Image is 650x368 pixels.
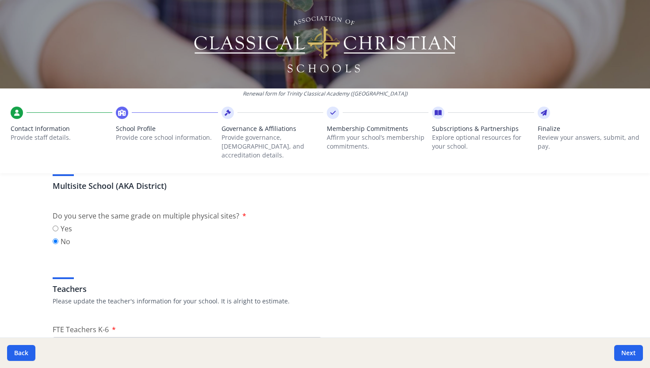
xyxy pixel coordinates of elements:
span: Contact Information [11,124,112,133]
label: No [53,236,72,247]
p: Provide governance, [DEMOGRAPHIC_DATA], and accreditation details. [222,133,323,160]
p: Please update the teacher's information for your school. It is alright to estimate. [53,297,597,306]
p: Explore optional resources for your school. [432,133,534,151]
p: Provide core school information. [116,133,218,142]
button: Back [7,345,35,361]
input: Yes [53,226,58,231]
p: Affirm your school’s membership commitments. [327,133,428,151]
span: FTE Teachers K-6 [53,325,109,334]
h3: Multisite School (AKA District) [53,180,597,192]
button: Next [614,345,643,361]
span: Membership Commitments [327,124,428,133]
span: Do you serve the same grade on multiple physical sites? [53,211,239,221]
img: Logo [193,13,458,75]
span: Subscriptions & Partnerships [432,124,534,133]
span: Governance & Affiliations [222,124,323,133]
label: Yes [53,223,72,234]
h3: Teachers [53,283,597,295]
span: School Profile [116,124,218,133]
p: Review your answers, submit, and pay. [538,133,639,151]
input: No [53,238,58,244]
p: Provide staff details. [11,133,112,142]
span: Finalize [538,124,639,133]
